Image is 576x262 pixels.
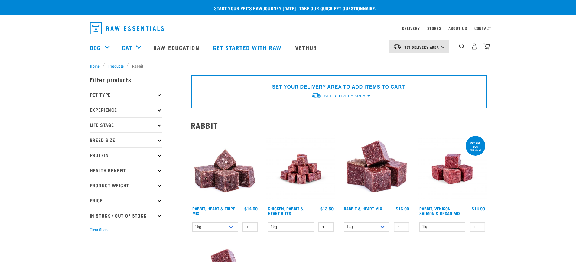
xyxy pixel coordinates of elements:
[418,135,487,203] img: Rabbit Venison Salmon Organ 1688
[90,87,162,102] p: Pet Type
[90,117,162,132] p: Life Stage
[320,206,334,211] div: $13.50
[90,22,164,34] img: Raw Essentials Logo
[272,83,405,91] p: SET YOUR DELIVERY AREA TO ADD ITEMS TO CART
[207,35,289,60] a: Get started with Raw
[90,193,162,208] p: Price
[90,227,108,233] button: Clear filters
[427,27,441,29] a: Stores
[242,222,258,232] input: 1
[448,27,467,29] a: About Us
[105,63,127,69] a: Products
[474,27,491,29] a: Contact
[419,207,460,214] a: Rabbit, Venison, Salmon & Organ Mix
[472,206,485,211] div: $14.90
[191,121,487,130] h2: Rabbit
[90,102,162,117] p: Experience
[394,222,409,232] input: 1
[459,44,465,49] img: home-icon-1@2x.png
[344,207,382,209] a: Rabbit & Heart Mix
[324,94,365,98] span: Set Delivery Area
[90,132,162,147] p: Breed Size
[299,7,376,9] a: take our quick pet questionnaire.
[90,63,100,69] span: Home
[342,135,411,203] img: 1087 Rabbit Heart Cubes 01
[483,43,490,50] img: home-icon@2x.png
[90,147,162,163] p: Protein
[108,63,124,69] span: Products
[122,43,132,52] a: Cat
[90,208,162,223] p: In Stock / Out Of Stock
[90,178,162,193] p: Product Weight
[311,92,321,99] img: van-moving.png
[466,138,485,155] div: Cat and dog friendly!
[268,207,304,214] a: Chicken, Rabbit & Heart Bites
[90,163,162,178] p: Health Benefit
[90,63,487,69] nav: breadcrumbs
[289,35,325,60] a: Vethub
[191,135,259,203] img: 1175 Rabbit Heart Tripe Mix 01
[404,46,439,48] span: Set Delivery Area
[396,206,409,211] div: $16.90
[90,72,162,87] p: Filter products
[318,222,334,232] input: 1
[85,20,491,37] nav: dropdown navigation
[471,43,477,50] img: user.png
[90,63,103,69] a: Home
[147,35,207,60] a: Raw Education
[402,27,420,29] a: Delivery
[90,43,101,52] a: Dog
[470,222,485,232] input: 1
[266,135,335,203] img: Chicken Rabbit Heart 1609
[192,207,235,214] a: Rabbit, Heart & Tripe Mix
[244,206,258,211] div: $14.90
[393,44,401,49] img: van-moving.png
